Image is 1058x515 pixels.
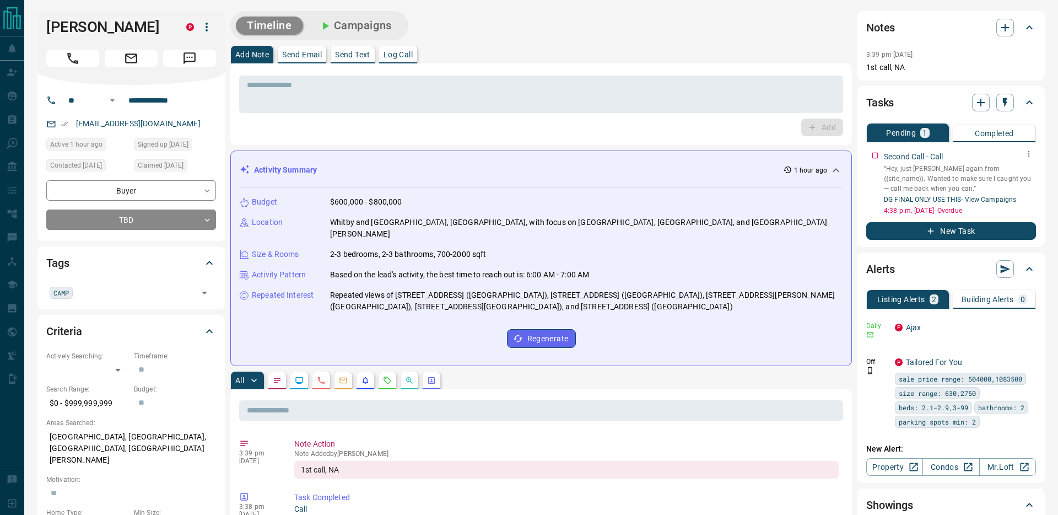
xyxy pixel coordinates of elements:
[105,50,158,67] span: Email
[866,62,1036,73] p: 1st call, NA
[239,449,278,457] p: 3:39 pm
[197,285,212,301] button: Open
[134,351,216,361] p: Timeframe:
[273,376,282,385] svg: Notes
[922,458,979,476] a: Condos
[330,217,843,240] p: Whitby and [GEOGRAPHIC_DATA], [GEOGRAPHIC_DATA], with focus on [GEOGRAPHIC_DATA], [GEOGRAPHIC_DAT...
[899,388,976,399] span: size range: 630,2750
[884,196,1016,203] a: DG FINAL ONLY USE THIS- View Campaigns
[330,269,589,281] p: Based on the lead's activity, the best time to reach out is: 6:00 AM - 7:00 AM
[877,296,925,303] p: Listing Alerts
[335,51,370,58] p: Send Text
[46,394,128,412] p: $0 - $999,999,999
[866,19,895,36] h2: Notes
[866,256,1036,282] div: Alerts
[46,475,216,485] p: Motivation:
[895,358,903,366] div: property.ca
[361,376,370,385] svg: Listing Alerts
[899,402,968,413] span: beds: 2.1-2.9,3-99
[866,443,1036,455] p: New Alert:
[163,50,216,67] span: Message
[866,51,913,58] p: 3:39 pm [DATE]
[330,249,487,260] p: 2-3 bedrooms, 2-3 bathrooms, 700-2000 sqft
[866,14,1036,41] div: Notes
[294,450,839,458] p: Note Added by [PERSON_NAME]
[427,376,436,385] svg: Agent Actions
[46,138,128,154] div: Wed Oct 15 2025
[76,119,201,128] a: [EMAIL_ADDRESS][DOMAIN_NAME]
[866,331,874,339] svg: Email
[53,287,69,298] span: CAMP
[46,323,82,340] h2: Criteria
[962,296,1014,303] p: Building Alerts
[979,458,1036,476] a: Mr.Loft
[186,23,194,31] div: property.ca
[895,324,903,331] div: property.ca
[339,376,348,385] svg: Emails
[294,503,839,515] p: Call
[866,357,888,367] p: Off
[405,376,414,385] svg: Opportunities
[866,260,895,278] h2: Alerts
[294,438,839,450] p: Note Action
[922,129,927,137] p: 1
[282,51,322,58] p: Send Email
[507,329,576,348] button: Regenerate
[1021,296,1025,303] p: 0
[794,165,827,175] p: 1 hour ago
[236,17,303,35] button: Timeline
[252,249,299,260] p: Size & Rooms
[884,206,1036,216] p: 4:38 p.m. [DATE] - Overdue
[294,492,839,503] p: Task Completed
[134,384,216,394] p: Budget:
[295,376,304,385] svg: Lead Browsing Activity
[294,461,839,479] div: 1st call, NA
[138,139,188,150] span: Signed up [DATE]
[254,164,317,176] p: Activity Summary
[330,196,402,208] p: $600,000 - $800,000
[932,296,936,303] p: 2
[886,129,916,137] p: Pending
[46,351,128,361] p: Actively Searching:
[330,289,843,313] p: Repeated views of [STREET_ADDRESS] ([GEOGRAPHIC_DATA]), [STREET_ADDRESS] ([GEOGRAPHIC_DATA]), [ST...
[307,17,403,35] button: Campaigns
[46,18,170,36] h1: [PERSON_NAME]
[317,376,326,385] svg: Calls
[239,503,278,511] p: 3:38 pm
[866,222,1036,240] button: New Task
[884,151,943,163] p: Second Call - Call
[866,94,894,111] h2: Tasks
[46,384,128,394] p: Search Range:
[975,130,1014,137] p: Completed
[866,321,888,331] p: Daily
[866,458,923,476] a: Property
[46,254,69,272] h2: Tags
[46,159,128,175] div: Tue Sep 30 2025
[138,160,183,171] span: Claimed [DATE]
[383,376,392,385] svg: Requests
[106,94,119,107] button: Open
[899,373,1022,384] span: sale price range: 504000,1083500
[50,139,102,150] span: Active 1 hour ago
[866,367,874,374] svg: Push Notification Only
[50,160,102,171] span: Contacted [DATE]
[884,164,1036,194] p: “Hey, just [PERSON_NAME] again from {{site_name}}. Wanted to make sure I caught you — call me bac...
[866,89,1036,116] div: Tasks
[46,180,216,201] div: Buyer
[240,160,843,180] div: Activity Summary1 hour ago
[906,358,962,367] a: Tailored For You
[252,269,306,281] p: Activity Pattern
[235,377,244,384] p: All
[384,51,413,58] p: Log Call
[46,250,216,276] div: Tags
[46,418,216,428] p: Areas Searched:
[252,289,314,301] p: Repeated Interest
[134,138,216,154] div: Mon Jan 15 2024
[252,217,283,228] p: Location
[239,457,278,465] p: [DATE]
[134,159,216,175] div: Tue Sep 30 2025
[899,416,976,427] span: parking spots min: 2
[46,428,216,469] p: [GEOGRAPHIC_DATA], [GEOGRAPHIC_DATA], [GEOGRAPHIC_DATA], [GEOGRAPHIC_DATA][PERSON_NAME]
[906,323,921,332] a: Ajax
[978,402,1024,413] span: bathrooms: 2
